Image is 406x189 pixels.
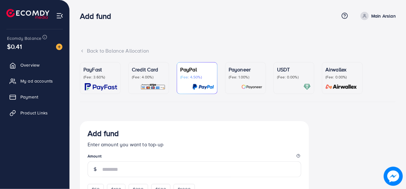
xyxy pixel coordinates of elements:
img: card [192,83,214,91]
img: image [56,44,62,50]
p: USDT [277,66,311,73]
span: Ecomdy Balance [7,35,41,41]
a: Product Links [5,106,65,119]
p: Enter amount you want to top-up [88,141,301,148]
span: Payment [20,94,38,100]
img: card [303,83,311,91]
img: menu [56,12,63,19]
p: (Fee: 0.00%) [277,75,311,80]
a: Main Arslan [358,12,396,20]
p: Main Arslan [371,12,396,20]
p: Airwallex [325,66,359,73]
span: Product Links [20,110,48,116]
span: Overview [20,62,39,68]
img: image [384,167,403,186]
h3: Add fund [80,11,116,21]
p: (Fee: 0.00%) [325,75,359,80]
p: Payoneer [229,66,262,73]
p: (Fee: 3.60%) [83,75,117,80]
p: PayFast [83,66,117,73]
img: card [241,83,262,91]
p: (Fee: 4.00%) [132,75,166,80]
a: My ad accounts [5,75,65,87]
img: card [140,83,166,91]
span: My ad accounts [20,78,53,84]
h3: Add fund [88,129,119,138]
a: Payment [5,91,65,103]
p: (Fee: 4.50%) [180,75,214,80]
legend: Amount [88,153,301,161]
img: logo [6,9,49,19]
img: card [324,83,359,91]
img: card [85,83,117,91]
div: Back to Balance Allocation [80,47,396,55]
p: PayPal [180,66,214,73]
span: $0.41 [7,42,22,51]
p: (Fee: 1.00%) [229,75,262,80]
p: Credit Card [132,66,166,73]
a: Overview [5,59,65,71]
